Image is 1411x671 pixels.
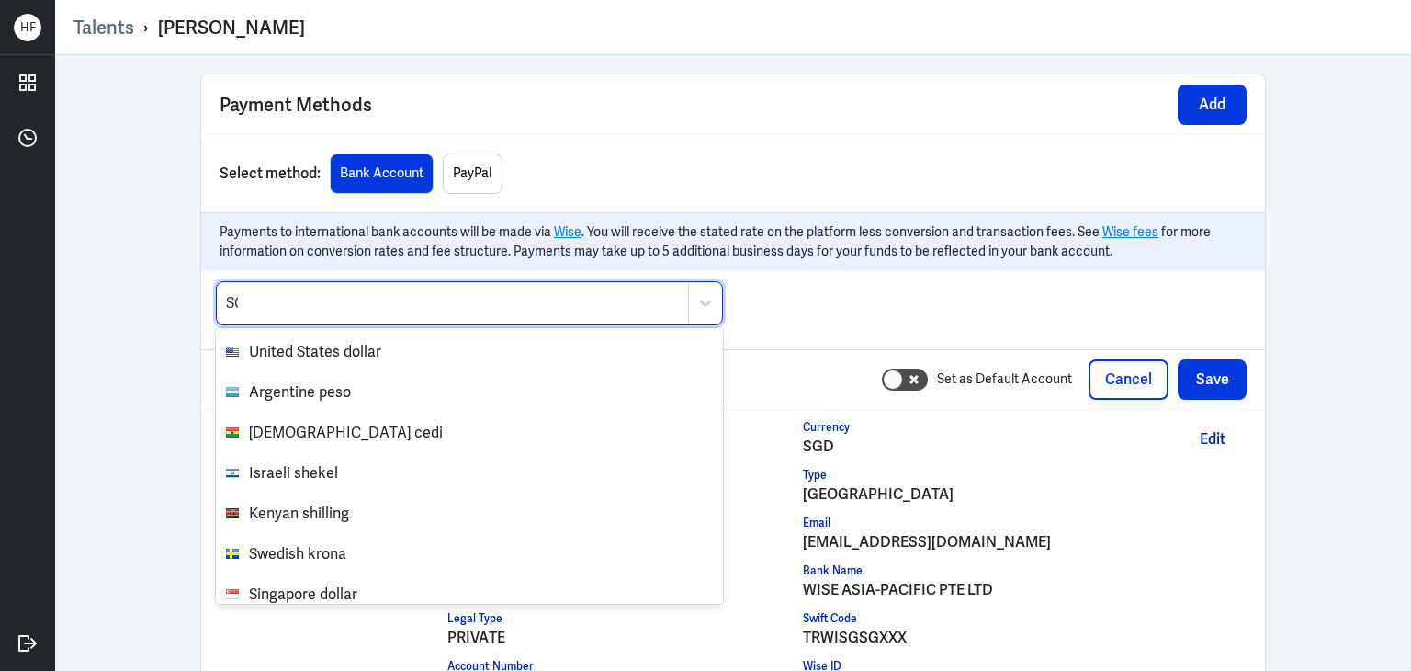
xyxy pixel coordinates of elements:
div: [EMAIL_ADDRESS][DOMAIN_NAME] [803,531,1159,553]
button: Save [1178,359,1247,400]
span: Singapore dollar [249,584,714,606]
label: Set as Default Account [937,370,1072,389]
button: Edit [1178,419,1247,460]
div: SGD [803,436,1159,458]
span: Payment Methods [220,91,372,119]
button: Add [1178,85,1247,125]
div: [GEOGRAPHIC_DATA] [803,483,1159,506]
span: Swedish krona [249,543,714,565]
span: Argentine peso [249,381,714,404]
div: Currency [803,419,1159,436]
div: Bank Name [803,563,1159,579]
div: Swift Code [803,610,1159,627]
a: Wise [554,223,581,240]
div: TRWISGSGXXX [803,627,1159,649]
p: Select method: [220,163,321,185]
div: PRIVATE [447,627,804,649]
span: Israeli shekel [249,462,714,484]
a: Talents [73,16,134,40]
button: Bank Account [330,154,434,194]
div: H F [14,14,41,41]
div: Payments to international bank accounts will be made via . You will receive the stated rate on th... [201,212,1265,270]
div: Email [803,515,1159,531]
button: PayPal [443,154,502,194]
button: Cancel [1089,359,1168,400]
span: United States dollar [249,341,714,363]
a: Wise fees [1102,223,1158,240]
div: WISE ASIA-PACIFIC PTE LTD [803,579,1159,601]
span: [DEMOGRAPHIC_DATA] cedi [249,422,714,444]
div: Type [803,467,1159,483]
p: › [134,16,158,40]
div: Legal Type [447,610,804,627]
div: [PERSON_NAME] [158,16,305,40]
span: Kenyan shilling [249,503,714,525]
